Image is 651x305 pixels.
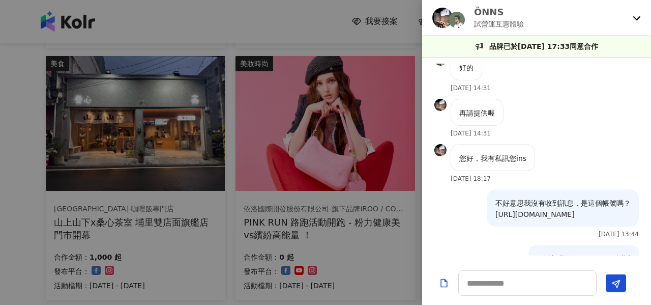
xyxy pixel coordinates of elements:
[489,41,599,52] p: 品牌已於[DATE] 17:33同意合作
[439,274,449,292] button: Add a file
[432,8,453,28] img: KOL Avatar
[474,18,524,30] p: 試營運互惠體驗
[459,153,526,164] p: 您好，我有私訊您ins
[599,231,639,238] p: [DATE] 13:44
[459,62,474,73] p: 好的
[451,130,491,137] p: [DATE] 14:31
[451,175,491,182] p: [DATE] 18:17
[459,107,495,119] p: 再請提供喔
[451,85,491,92] p: [DATE] 14:31
[434,99,447,111] img: KOL Avatar
[495,198,631,220] p: 不好意思我沒有收到訊息，是這個帳號嗎？ [URL][DOMAIN_NAME]
[434,144,447,156] img: KOL Avatar
[449,12,465,28] img: KOL Avatar
[537,253,631,264] p: 可以加我的line linborui 謝謝
[606,274,626,292] button: Send
[474,6,524,18] p: ÔNNS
